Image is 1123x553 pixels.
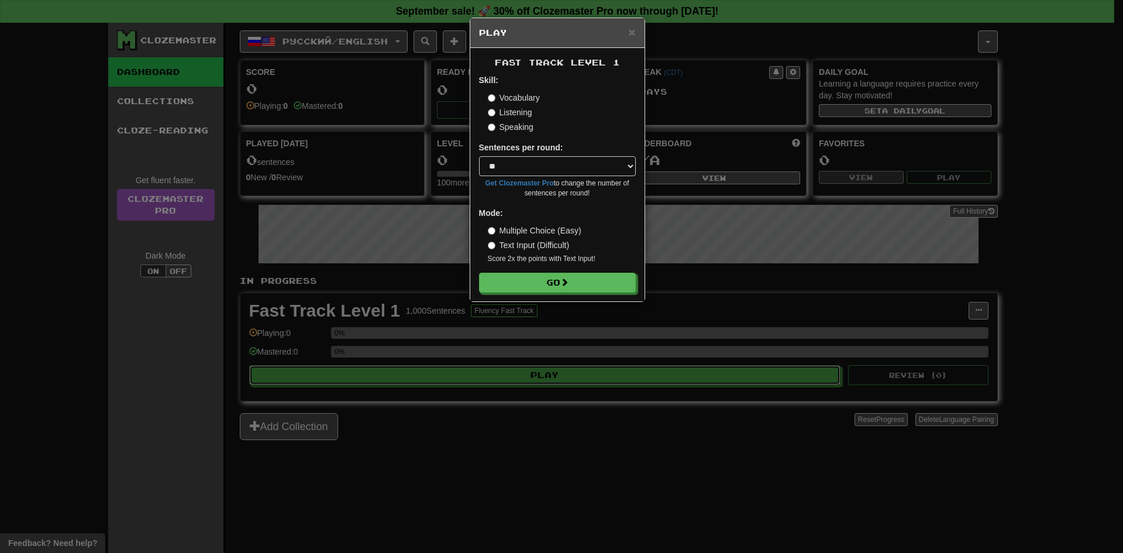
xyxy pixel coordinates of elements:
[488,121,533,133] label: Speaking
[479,273,636,293] button: Go
[488,242,495,249] input: Text Input (Difficult)
[488,225,581,236] label: Multiple Choice (Easy)
[479,75,498,85] strong: Skill:
[479,208,503,218] strong: Mode:
[628,26,635,38] button: Close
[488,254,636,264] small: Score 2x the points with Text Input !
[479,178,636,198] small: to change the number of sentences per round!
[488,239,570,251] label: Text Input (Difficult)
[488,123,495,131] input: Speaking
[628,25,635,39] span: ×
[488,94,495,102] input: Vocabulary
[485,179,554,187] a: Get Clozemaster Pro
[495,57,620,67] span: Fast Track Level 1
[479,27,636,39] h5: Play
[488,227,495,235] input: Multiple Choice (Easy)
[488,107,532,118] label: Listening
[479,142,563,153] label: Sentences per round:
[488,92,540,104] label: Vocabulary
[488,109,495,116] input: Listening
